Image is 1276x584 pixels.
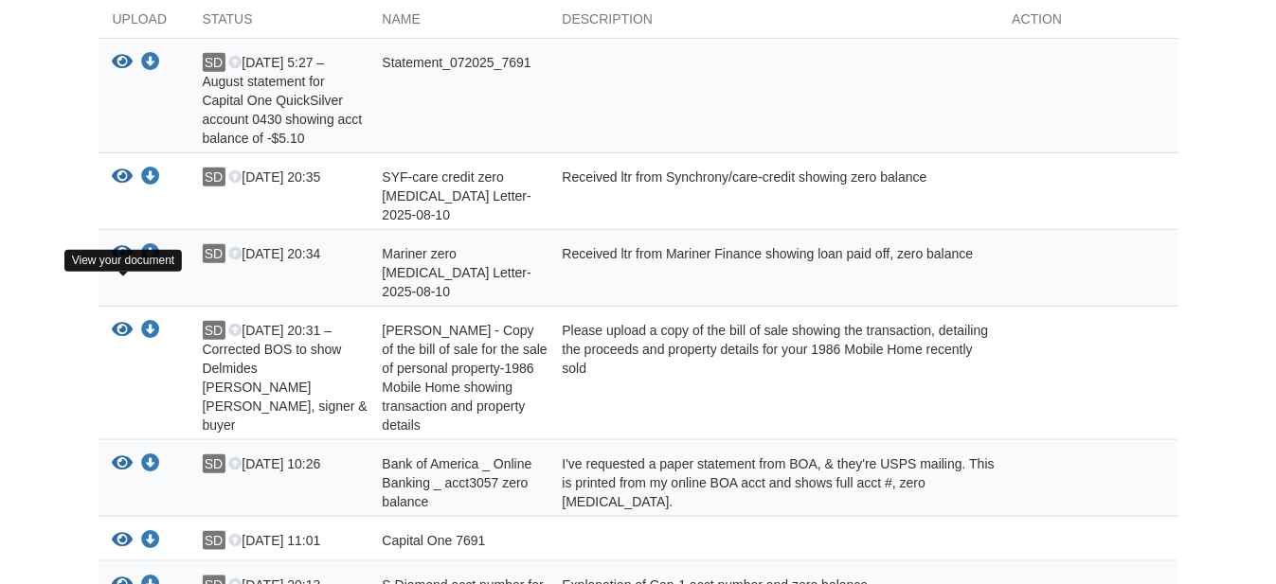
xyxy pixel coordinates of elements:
span: Capital One 7691 [383,533,486,548]
a: Download Statement_072025_7691 [141,56,160,71]
span: SD [203,53,225,72]
span: Bank of America _ Online Banking _ acct3057 zero balance [383,456,532,509]
a: Download Shelby Diamond - Copy of the bill of sale for the sale of personal property-1986 Mobile ... [141,324,160,339]
span: [DATE] 5:27 – August statement for Capital One QuickSilver account 0430 showing acct balance of -... [203,55,363,146]
span: [DATE] 20:34 [228,246,320,261]
span: SD [203,168,225,186]
div: Received ltr from Synchrony/care-credit showing zero balance [548,168,998,224]
span: [PERSON_NAME] - Copy of the bill of sale for the sale of personal property-1986 Mobile Home showi... [383,323,548,433]
div: Description [548,9,998,38]
div: Action [998,9,1178,38]
span: [DATE] 20:35 [228,169,320,185]
button: View Bank of America _ Online Banking _ acct3057 zero balance [113,454,134,474]
div: I've requested a paper statement from BOA, & they're USPS mailing. This is printed from my online... [548,454,998,511]
span: SD [203,244,225,263]
span: [DATE] 20:31 – Corrected BOS to show Delmides [PERSON_NAME] [PERSON_NAME], signer & buyer [203,323,368,433]
button: View Capital One 7691 [113,531,134,551]
div: Status [189,9,368,38]
span: SD [203,454,225,473]
div: Name [368,9,548,38]
span: Mariner zero [MEDICAL_DATA] Letter-2025-08-10 [383,246,531,299]
button: View Shelby Diamond - Copy of the bill of sale for the sale of personal property-1986 Mobile Home... [113,321,134,341]
span: Statement_072025_7691 [383,55,531,70]
span: SYF-care credit zero [MEDICAL_DATA] Letter-2025-08-10 [383,169,531,222]
a: Download Capital One 7691 [141,534,160,549]
span: [DATE] 10:26 [228,456,320,471]
button: View SYF-care credit zero bal Letter-2025-08-10 [113,168,134,187]
div: View your document [64,250,183,272]
span: [DATE] 11:01 [228,533,320,548]
button: View Statement_072025_7691 [113,53,134,73]
div: Upload [99,9,189,38]
span: SD [203,531,225,550]
span: SD [203,321,225,340]
a: Download SYF-care credit zero bal Letter-2025-08-10 [141,170,160,186]
div: Please upload a copy of the bill of sale showing the transaction, detailing the proceeds and prop... [548,321,998,434]
a: Download Bank of America _ Online Banking _ acct3057 zero balance [141,457,160,472]
div: Received ltr from Mariner Finance showing loan paid off, zero balance [548,244,998,301]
